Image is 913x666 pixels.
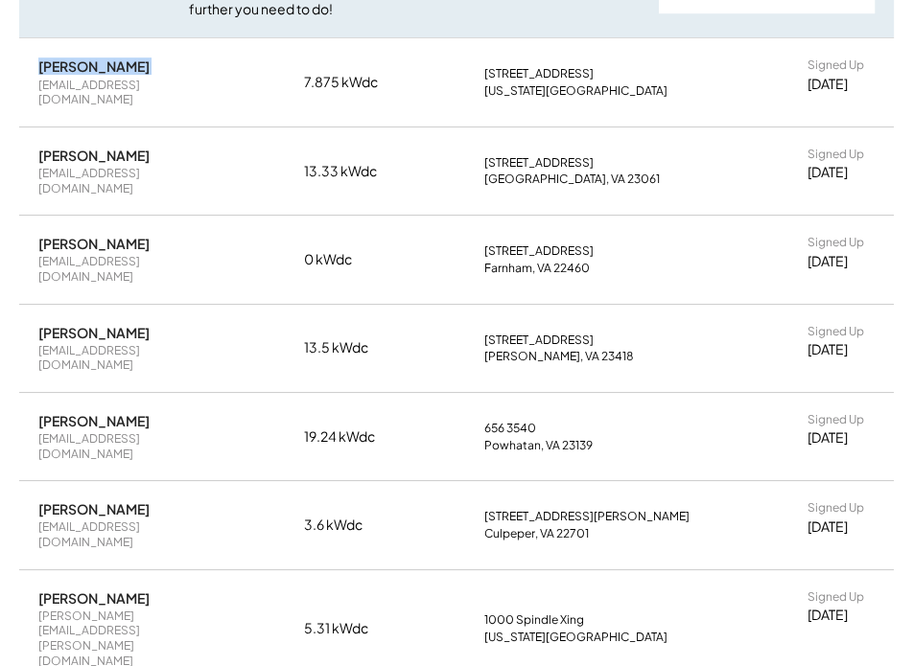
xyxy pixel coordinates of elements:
[304,427,400,447] div: 19.24 kWdc
[484,83,667,99] div: [US_STATE][GEOGRAPHIC_DATA]
[808,147,864,162] div: Signed Up
[808,517,848,537] div: [DATE]
[38,431,221,461] div: [EMAIL_ADDRESS][DOMAIN_NAME]
[484,261,590,276] div: Farnham, VA 22460
[484,526,589,541] div: Culpeper, VA 22701
[484,172,660,187] div: [GEOGRAPHIC_DATA], VA 23061
[484,509,690,524] div: [STREET_ADDRESS][PERSON_NAME]
[38,147,150,164] div: [PERSON_NAME]
[38,343,221,373] div: [EMAIL_ADDRESS][DOMAIN_NAME]
[808,252,848,271] div: [DATE]
[38,519,221,549] div: [EMAIL_ADDRESS][DOMAIN_NAME]
[808,589,864,605] div: Signed Up
[38,500,150,517] div: [PERSON_NAME]
[38,324,150,341] div: [PERSON_NAME]
[304,162,400,181] div: 13.33 kWdc
[484,612,584,628] div: 1000 Spindle Xing
[38,235,150,252] div: [PERSON_NAME]
[808,75,848,94] div: [DATE]
[808,412,864,427] div: Signed Up
[484,66,594,81] div: [STREET_ADDRESS]
[808,340,848,359] div: [DATE]
[808,163,848,182] div: [DATE]
[484,421,536,436] div: 656 3540
[38,57,150,75] div: [PERSON_NAME]
[484,333,594,348] div: [STREET_ADDRESS]
[38,78,221,107] div: [EMAIL_ADDRESS][DOMAIN_NAME]
[808,235,864,250] div: Signed Up
[484,438,593,453] div: Powhatan, VA 23139
[484,155,594,171] div: [STREET_ADDRESS]
[304,250,400,269] div: 0 kWdc
[304,619,400,638] div: 5.31 kWdc
[38,412,150,429] div: [PERSON_NAME]
[808,57,864,73] div: Signed Up
[304,516,400,535] div: 3.6 kWdc
[808,428,848,448] div: [DATE]
[808,500,864,516] div: Signed Up
[304,338,400,357] div: 13.5 kWdc
[38,254,221,284] div: [EMAIL_ADDRESS][DOMAIN_NAME]
[38,589,150,607] div: [PERSON_NAME]
[484,349,634,364] div: [PERSON_NAME], VA 23418
[808,324,864,339] div: Signed Up
[484,630,667,645] div: [US_STATE][GEOGRAPHIC_DATA]
[808,606,848,625] div: [DATE]
[304,73,400,92] div: 7.875 kWdc
[484,243,594,259] div: [STREET_ADDRESS]
[38,166,221,195] div: [EMAIL_ADDRESS][DOMAIN_NAME]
